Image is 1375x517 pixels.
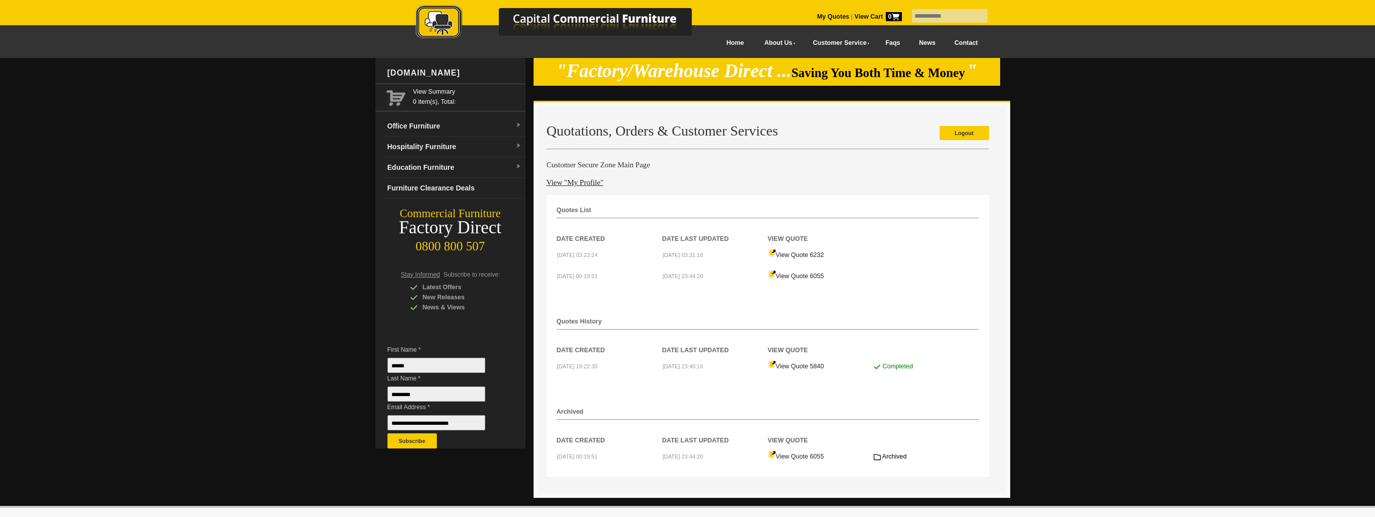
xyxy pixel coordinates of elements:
a: Faqs [876,32,910,54]
span: First Name * [387,345,500,355]
th: View Quote [768,219,874,244]
a: Office Furnituredropdown [383,116,526,137]
a: Logout [940,126,989,140]
strong: Quotes History [557,318,602,325]
small: [DATE] 03:23:24 [557,252,598,258]
img: dropdown [515,143,521,149]
th: View Quote [768,420,874,445]
div: Factory Direct [375,221,526,235]
th: Date Last Updated [662,219,768,244]
th: Date Last Updated [662,330,768,355]
input: Last Name * [387,386,485,402]
strong: Quotes List [557,207,592,214]
img: Quote-icon [768,450,776,459]
img: Quote-icon [768,270,776,278]
img: Quote-icon [768,249,776,257]
small: [DATE] 03:31:18 [663,252,703,258]
a: View Quote 6055 [768,273,824,280]
input: First Name * [387,358,485,373]
span: Subscribe to receive: [443,271,500,278]
a: Customer Service [802,32,876,54]
a: Capital Commercial Furniture Logo [388,5,741,45]
th: Date Created [557,219,663,244]
div: Commercial Furniture [375,207,526,221]
a: View "My Profile" [547,178,604,186]
strong: Archived [557,408,584,415]
strong: View Cart [855,13,902,20]
a: Furniture Clearance Deals [383,178,526,199]
a: Hospitality Furnituredropdown [383,137,526,157]
em: " [967,60,977,81]
div: Latest Offers [410,282,506,292]
span: Archived [882,453,907,460]
input: Email Address * [387,415,485,430]
h4: Customer Secure Zone Main Page [547,160,989,170]
small: [DATE] 00:19:51 [557,273,598,279]
div: [DOMAIN_NAME] [383,58,526,88]
th: Date Created [557,330,663,355]
button: Subscribe [387,433,437,448]
div: 0800 800 507 [375,234,526,253]
a: About Us [753,32,802,54]
div: News & Views [410,302,506,312]
th: Date Last Updated [662,420,768,445]
a: News [909,32,945,54]
span: Last Name * [387,373,500,383]
small: [DATE] 23:44:20 [663,454,703,460]
span: Stay Informed [401,271,440,278]
a: View Quote 6055 [768,453,824,460]
a: Contact [945,32,987,54]
img: Capital Commercial Furniture Logo [388,5,741,42]
img: dropdown [515,164,521,170]
small: [DATE] 23:44:20 [663,273,703,279]
div: New Releases [410,292,506,302]
small: [DATE] 00:19:51 [557,454,598,460]
small: [DATE] 23:40:16 [663,363,703,369]
a: View Quote 5840 [768,363,824,370]
em: "Factory/Warehouse Direct ... [556,60,792,81]
th: View Quote [768,330,874,355]
a: My Quotes [817,13,849,20]
h2: Quotations, Orders & Customer Services [547,123,989,139]
span: 0 item(s), Total: [413,87,521,105]
a: View Cart0 [853,13,901,20]
span: Saving You Both Time & Money [792,66,965,80]
th: Date Created [557,420,663,445]
a: View Summary [413,87,521,97]
span: Completed [882,363,912,370]
img: Quote-icon [768,360,776,368]
img: dropdown [515,122,521,128]
span: Email Address * [387,402,500,412]
span: 0 [886,12,902,21]
a: View Quote 6232 [768,251,824,258]
small: [DATE] 19:22:35 [557,363,598,369]
a: Education Furnituredropdown [383,157,526,178]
